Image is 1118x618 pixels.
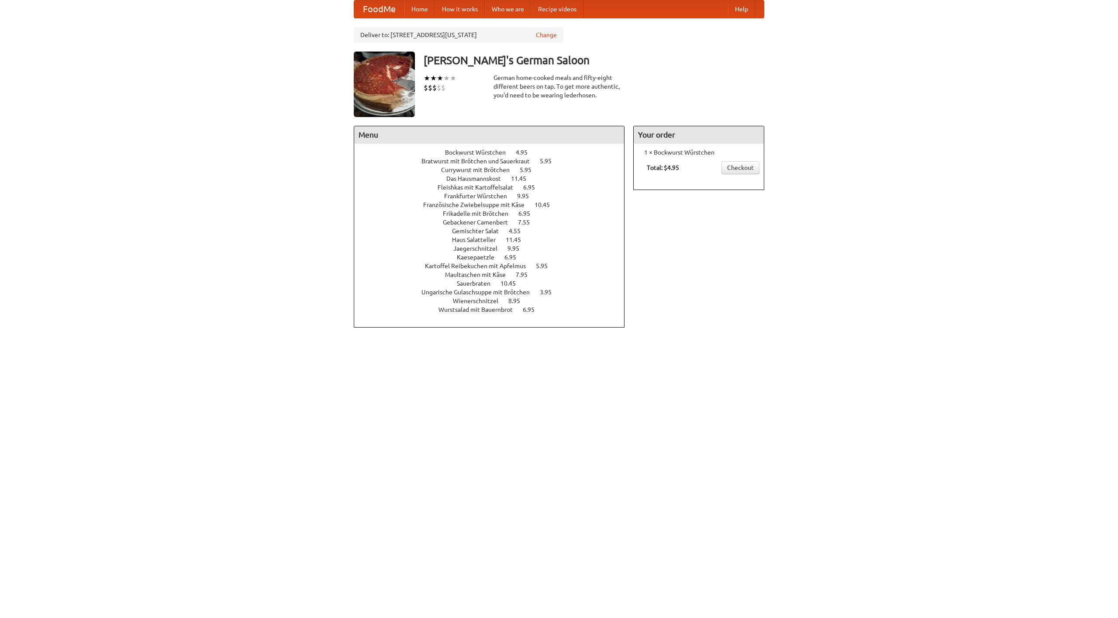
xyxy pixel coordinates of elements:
a: Gemischter Salat 4.55 [452,228,537,235]
a: Kaesepaetzle 6.95 [457,254,532,261]
span: Maultaschen mit Käse [445,271,514,278]
li: $ [424,83,428,93]
a: Wienerschnitzel 8.95 [453,297,536,304]
li: ★ [443,73,450,83]
h3: [PERSON_NAME]'s German Saloon [424,52,764,69]
a: Home [404,0,435,18]
a: Checkout [721,161,759,174]
span: 6.95 [523,306,543,313]
a: Change [536,31,557,39]
span: 9.95 [507,245,528,252]
li: ★ [450,73,456,83]
a: Bockwurst Würstchen 4.95 [445,149,544,156]
li: ★ [437,73,443,83]
div: German home-cooked meals and fifty-eight different beers on tap. To get more authentic, you'd nee... [493,73,625,100]
span: Bratwurst mit Brötchen und Sauerkraut [421,158,538,165]
span: Gebackener Camenbert [443,219,517,226]
span: Sauerbraten [457,280,499,287]
b: Total: $4.95 [647,164,679,171]
span: 10.45 [535,201,559,208]
span: 5.95 [536,262,556,269]
a: Französische Zwiebelsuppe mit Käse 10.45 [423,201,566,208]
span: Currywurst mit Brötchen [441,166,518,173]
span: 7.95 [516,271,536,278]
a: FoodMe [354,0,404,18]
a: Haus Salatteller 11.45 [452,236,537,243]
span: 4.95 [516,149,536,156]
span: 11.45 [511,175,535,182]
span: 7.55 [518,219,538,226]
span: Ungarische Gulaschsuppe mit Brötchen [421,289,538,296]
span: Gemischter Salat [452,228,507,235]
a: Help [728,0,755,18]
span: Haus Salatteller [452,236,504,243]
div: Deliver to: [STREET_ADDRESS][US_STATE] [354,27,563,43]
a: Frankfurter Würstchen 9.95 [444,193,545,200]
span: 9.95 [517,193,538,200]
span: 5.95 [540,158,560,165]
a: Das Hausmannskost 11.45 [446,175,542,182]
span: Bockwurst Würstchen [445,149,514,156]
li: $ [437,83,441,93]
li: $ [428,83,432,93]
a: Gebackener Camenbert 7.55 [443,219,546,226]
a: Currywurst mit Brötchen 5.95 [441,166,548,173]
a: Frikadelle mit Brötchen 6.95 [443,210,546,217]
span: Kaesepaetzle [457,254,503,261]
li: ★ [424,73,430,83]
span: 3.95 [540,289,560,296]
span: Das Hausmannskost [446,175,510,182]
span: Französische Zwiebelsuppe mit Käse [423,201,533,208]
li: 1 × Bockwurst Würstchen [638,148,759,157]
li: ★ [430,73,437,83]
li: $ [441,83,445,93]
h4: Your order [634,126,764,144]
span: 11.45 [506,236,530,243]
a: Ungarische Gulaschsuppe mit Brötchen 3.95 [421,289,568,296]
span: Frankfurter Würstchen [444,193,516,200]
span: 6.95 [523,184,544,191]
span: Wienerschnitzel [453,297,507,304]
span: Wurstsalad mit Bauernbrot [438,306,521,313]
a: Fleishkas mit Kartoffelsalat 6.95 [438,184,551,191]
img: angular.jpg [354,52,415,117]
span: Fleishkas mit Kartoffelsalat [438,184,522,191]
span: 10.45 [500,280,524,287]
span: 4.55 [509,228,529,235]
a: Who we are [485,0,531,18]
a: Bratwurst mit Brötchen und Sauerkraut 5.95 [421,158,568,165]
a: How it works [435,0,485,18]
a: Recipe videos [531,0,583,18]
a: Maultaschen mit Käse 7.95 [445,271,544,278]
span: Frikadelle mit Brötchen [443,210,517,217]
a: Sauerbraten 10.45 [457,280,532,287]
span: Kartoffel Reibekuchen mit Apfelmus [425,262,535,269]
span: 8.95 [508,297,529,304]
h4: Menu [354,126,624,144]
span: 5.95 [520,166,540,173]
a: Jaegerschnitzel 9.95 [453,245,535,252]
span: 6.95 [504,254,525,261]
span: 6.95 [518,210,539,217]
span: Jaegerschnitzel [453,245,506,252]
a: Kartoffel Reibekuchen mit Apfelmus 5.95 [425,262,564,269]
li: $ [432,83,437,93]
a: Wurstsalad mit Bauernbrot 6.95 [438,306,551,313]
